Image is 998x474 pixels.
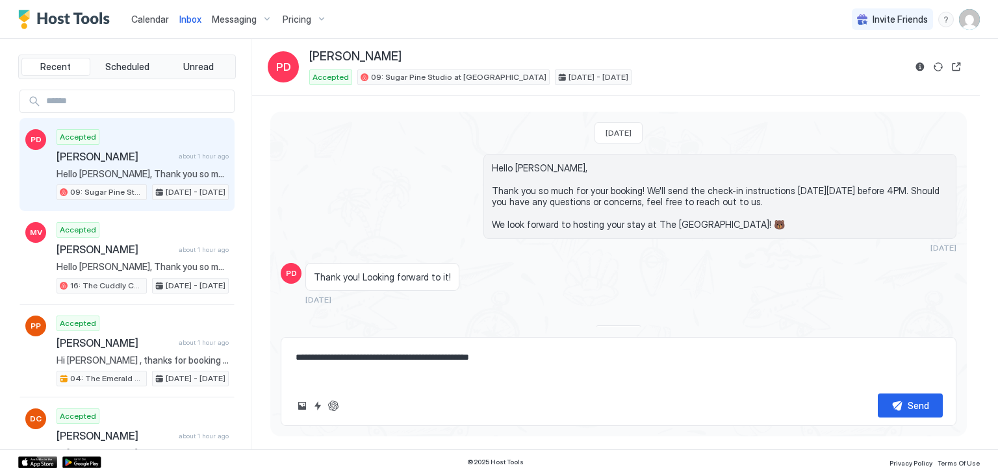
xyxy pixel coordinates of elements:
[18,456,57,468] a: App Store
[179,338,229,347] span: about 1 hour ago
[30,227,42,238] span: MV
[131,14,169,25] span: Calendar
[60,318,96,329] span: Accepted
[912,59,928,75] button: Reservation information
[179,432,229,440] span: about 1 hour ago
[179,152,229,160] span: about 1 hour ago
[371,71,546,83] span: 09: Sugar Pine Studio at [GEOGRAPHIC_DATA]
[62,456,101,468] a: Google Play Store
[938,12,954,27] div: menu
[569,71,628,83] span: [DATE] - [DATE]
[276,59,291,75] span: PD
[70,373,144,384] span: 04: The Emerald Bay Pet Friendly Studio
[179,12,201,26] a: Inbox
[41,90,234,112] input: Input Field
[930,243,956,253] span: [DATE]
[57,243,173,256] span: [PERSON_NAME]
[930,59,946,75] button: Sync reservation
[294,398,310,414] button: Upload image
[21,58,90,76] button: Recent
[57,355,229,366] span: Hi [PERSON_NAME] , thanks for booking your stay with us! Details of your Booking: 📍 [STREET_ADDRE...
[305,295,331,305] span: [DATE]
[60,410,96,422] span: Accepted
[309,49,402,64] span: [PERSON_NAME]
[166,280,225,292] span: [DATE] - [DATE]
[606,128,632,138] span: [DATE]
[492,162,948,231] span: Hello [PERSON_NAME], Thank you so much for your booking! We'll send the check-in instructions [DA...
[57,429,173,442] span: [PERSON_NAME]
[283,14,311,25] span: Pricing
[31,134,42,145] span: PD
[18,10,116,29] a: Host Tools Logo
[70,186,144,198] span: 09: Sugar Pine Studio at [GEOGRAPHIC_DATA]
[57,150,173,163] span: [PERSON_NAME]
[18,55,236,79] div: tab-group
[310,398,326,414] button: Quick reply
[889,455,932,469] a: Privacy Policy
[60,131,96,143] span: Accepted
[57,168,229,180] span: Hello [PERSON_NAME], Thank you so much for your booking! We'll send the check-in instructions [DA...
[183,61,214,73] span: Unread
[70,280,144,292] span: 16: The Cuddly Cub Studio
[938,455,980,469] a: Terms Of Use
[908,399,929,412] div: Send
[938,459,980,467] span: Terms Of Use
[164,58,233,76] button: Unread
[889,459,932,467] span: Privacy Policy
[467,458,524,466] span: © 2025 Host Tools
[326,398,341,414] button: ChatGPT Auto Reply
[166,186,225,198] span: [DATE] - [DATE]
[286,268,297,279] span: PD
[179,14,201,25] span: Inbox
[878,393,943,418] button: Send
[949,59,964,75] button: Open reservation
[212,14,257,25] span: Messaging
[105,61,149,73] span: Scheduled
[131,12,169,26] a: Calendar
[40,61,71,73] span: Recent
[31,320,41,332] span: PP
[166,373,225,384] span: [DATE] - [DATE]
[313,71,349,83] span: Accepted
[93,58,162,76] button: Scheduled
[57,261,229,273] span: Hello [PERSON_NAME], Thank you so much for your booking! We'll send the check-in instructions on ...
[57,336,173,349] span: [PERSON_NAME]
[959,9,980,30] div: User profile
[60,224,96,236] span: Accepted
[179,245,229,254] span: about 1 hour ago
[314,271,451,283] span: Thank you! Looking forward to it!
[873,14,928,25] span: Invite Friends
[57,447,229,459] span: Hi [PERSON_NAME], thanks for booking your stay with us! Details of your Booking: 📍 [STREET_ADDRES...
[30,413,42,425] span: DC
